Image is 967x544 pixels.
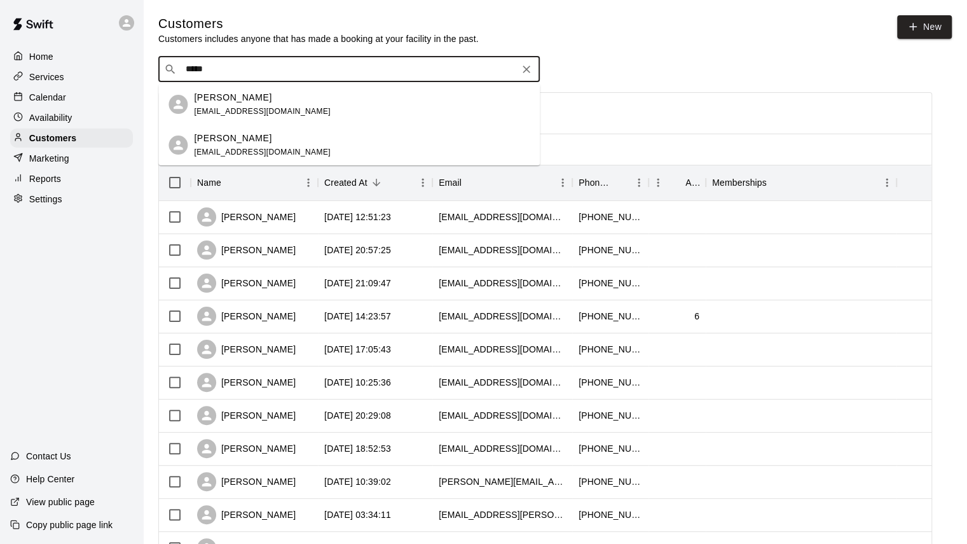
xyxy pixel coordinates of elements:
[197,406,296,425] div: [PERSON_NAME]
[439,409,566,422] div: reegor@hotmail.com
[572,165,648,200] div: Phone Number
[439,277,566,289] div: mr_michaeld@hotmail.com
[10,169,133,188] a: Reports
[579,211,642,223] div: +19854836262
[10,190,133,209] a: Settings
[29,132,76,144] p: Customers
[29,172,61,185] p: Reports
[877,173,896,192] button: Menu
[432,165,572,200] div: Email
[197,274,296,293] div: [PERSON_NAME]
[10,129,133,148] a: Customers
[29,152,69,165] p: Marketing
[579,376,642,389] div: +15195747283
[439,442,566,455] div: aimeemdougherty@gmail.com
[29,111,72,124] p: Availability
[10,67,133,87] a: Services
[629,173,648,192] button: Menu
[685,165,699,200] div: Age
[197,241,296,260] div: [PERSON_NAME]
[668,174,685,192] button: Sort
[767,174,785,192] button: Sort
[462,174,479,192] button: Sort
[324,244,391,256] div: 2025-09-14 20:57:25
[439,244,566,256] div: giroux02@hotmail.com
[579,165,612,200] div: Phone Number
[694,310,699,323] div: 6
[553,173,572,192] button: Menu
[324,211,391,223] div: 2025-09-15 12:51:23
[324,165,367,200] div: Created At
[10,47,133,66] a: Home
[26,519,113,531] p: Copy public page link
[324,310,391,323] div: 2025-09-13 14:23:57
[324,343,391,356] div: 2025-09-11 17:05:43
[439,310,566,323] div: marwa.jaljaber@gmail.com
[29,50,53,63] p: Home
[579,508,642,521] div: +19054499954
[324,409,391,422] div: 2025-09-10 20:29:08
[158,32,479,45] p: Customers includes anyone that has made a booking at your facility in the past.
[367,174,385,192] button: Sort
[439,343,566,356] div: shannonsavelli@gmail.com
[29,193,62,206] p: Settings
[29,91,66,104] p: Calendar
[897,15,952,39] a: New
[439,165,462,200] div: Email
[413,173,432,192] button: Menu
[324,442,391,455] div: 2025-09-10 18:52:53
[194,132,271,145] p: [PERSON_NAME]
[579,409,642,422] div: +19059125665
[579,277,642,289] div: +14167076717
[648,165,706,200] div: Age
[26,473,74,485] p: Help Center
[324,277,391,289] div: 2025-09-13 21:09:47
[194,91,271,104] p: [PERSON_NAME]
[197,340,296,359] div: [PERSON_NAME]
[324,508,391,521] div: 2025-09-10 03:34:11
[579,310,642,323] div: +15488881339
[318,165,432,200] div: Created At
[10,108,133,127] a: Availability
[197,207,296,227] div: [PERSON_NAME]
[579,442,642,455] div: +14165614413
[648,173,668,192] button: Menu
[158,15,479,32] h5: Customers
[197,307,296,326] div: [PERSON_NAME]
[29,71,64,83] p: Services
[439,508,566,521] div: kendalljessica.shelton@gmail.com
[194,148,331,157] span: [EMAIL_ADDRESS][DOMAIN_NAME]
[10,88,133,107] a: Calendar
[712,165,767,200] div: Memberships
[612,174,629,192] button: Sort
[168,95,188,114] div: Aimee Brehm
[191,165,318,200] div: Name
[439,376,566,389] div: nvlavine@gmail.com
[706,165,896,200] div: Memberships
[324,475,391,488] div: 2025-09-10 10:39:02
[197,373,296,392] div: [PERSON_NAME]
[579,343,642,356] div: +19056482890
[221,174,239,192] button: Sort
[197,165,221,200] div: Name
[194,107,331,116] span: [EMAIL_ADDRESS][DOMAIN_NAME]
[439,211,566,223] div: sweatwithkathryn@gmail.com
[197,439,296,458] div: [PERSON_NAME]
[197,505,296,524] div: [PERSON_NAME]
[579,244,642,256] div: +14165700553
[26,496,95,508] p: View public page
[158,57,540,82] div: Search customers by name or email
[439,475,566,488] div: dan.mathers@hotmail.com
[579,475,642,488] div: +16474594820
[299,173,318,192] button: Menu
[10,149,133,168] a: Marketing
[168,136,188,155] div: Lawson Dougherty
